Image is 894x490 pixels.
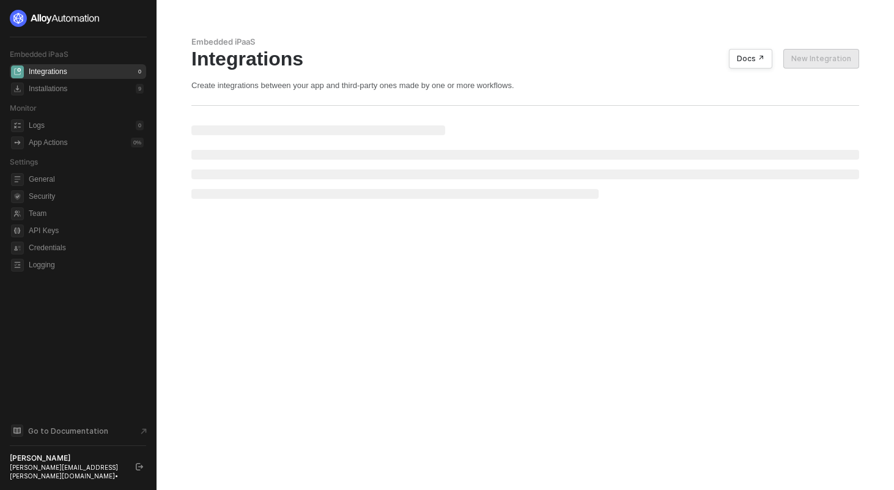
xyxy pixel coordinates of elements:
[29,172,144,187] span: General
[11,65,24,78] span: integrations
[29,223,144,238] span: API Keys
[11,119,24,132] span: icon-logs
[29,206,144,221] span: Team
[29,240,144,255] span: Credentials
[136,463,143,470] span: logout
[29,189,144,204] span: Security
[11,207,24,220] span: team
[136,84,144,94] div: 9
[11,225,24,237] span: api-key
[10,10,146,27] a: logo
[729,49,772,69] button: Docs ↗
[29,67,67,77] div: Integrations
[136,67,144,76] div: 0
[29,138,67,148] div: App Actions
[138,425,150,437] span: document-arrow
[191,47,859,70] div: Integrations
[10,10,100,27] img: logo
[10,103,37,113] span: Monitor
[10,423,147,438] a: Knowledge Base
[136,121,144,130] div: 0
[11,173,24,186] span: general
[11,136,24,149] span: icon-app-actions
[191,80,859,91] div: Create integrations between your app and third-party ones made by one or more workflows.
[10,453,125,463] div: [PERSON_NAME]
[28,426,108,436] span: Go to Documentation
[29,258,144,272] span: Logging
[737,54,764,64] div: Docs ↗
[11,259,24,272] span: logging
[29,121,45,131] div: Logs
[191,37,859,47] div: Embedded iPaaS
[29,84,67,94] div: Installations
[11,242,24,254] span: credentials
[11,425,23,437] span: documentation
[10,50,68,59] span: Embedded iPaaS
[131,138,144,147] div: 0 %
[10,157,38,166] span: Settings
[783,49,859,69] button: New Integration
[10,463,125,480] div: [PERSON_NAME][EMAIL_ADDRESS][PERSON_NAME][DOMAIN_NAME] •
[11,83,24,95] span: installations
[11,190,24,203] span: security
